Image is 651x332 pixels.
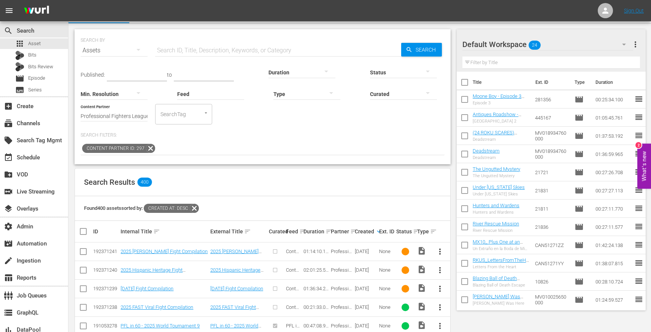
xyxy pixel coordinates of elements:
span: Episode [575,222,584,231]
a: Under [US_STATE] Skies [473,184,525,190]
span: reorder [634,94,643,104]
span: Video [417,302,426,311]
div: 192371238 [93,304,118,310]
a: [DATE] Fight Compilation [121,286,173,291]
span: reorder [634,277,643,286]
span: reorder [634,240,643,249]
div: External Title [210,227,267,236]
span: 24 [529,37,541,53]
a: Antiques Roadshow - [GEOGRAPHIC_DATA] 2 (S47E13) [473,112,522,129]
div: 2 [635,142,641,148]
td: 21836 [532,218,572,236]
a: 2025 [PERSON_NAME] Fight Compilation [121,249,208,254]
span: Content [286,286,299,297]
span: Video [417,265,426,274]
span: Professional Fighters League [331,286,352,308]
div: Under [US_STATE] Skies [473,192,525,197]
div: Hunters and Wardens [473,210,519,215]
td: 01:42:24.138 [592,236,634,254]
span: VOD [4,170,13,179]
span: Episode [575,204,584,213]
span: reorder [634,222,643,231]
span: Episode [575,186,584,195]
span: reorder [634,204,643,213]
span: Episode [575,277,584,286]
td: 21831 [532,181,572,200]
span: Search [4,26,13,35]
div: River Rescue Mission [473,228,519,233]
span: sort [325,228,332,235]
span: sort [413,228,420,235]
a: 2025 [PERSON_NAME] Fight Compilation [210,249,262,260]
span: Professional Fighters League [331,249,352,271]
div: 01:14:10.146 [303,249,329,254]
a: Deadstream [473,148,500,154]
div: [DATE] [355,267,376,273]
span: Episode [28,74,45,82]
div: 192371239 [93,286,118,291]
div: Episode 3 [473,101,529,105]
div: 01:36:34.255 [303,286,329,291]
span: reorder [634,167,643,176]
a: (24 ROKU SCARES) Deadstream [473,130,517,141]
th: Duration [591,72,637,93]
button: more_vert [431,261,449,279]
button: more_vert [631,35,640,53]
span: more_vert [435,321,445,330]
div: None [379,286,394,291]
button: Open [202,109,210,116]
a: [PERSON_NAME] Was Here [473,294,523,305]
a: River Rescue Mission [473,221,519,227]
button: Open Feedback Widget [637,143,651,189]
span: 400 [137,178,152,187]
div: Curated [269,228,284,234]
div: Deadstream [473,137,529,142]
span: Video [417,321,426,330]
span: more_vert [435,284,445,293]
a: 2025 FAST Viral Fight Compilation [121,304,193,310]
div: 00:47:08.959 [303,323,329,329]
div: Bits Review [15,62,24,71]
span: sort [244,228,251,235]
a: 2025 Hispanic Heritage Fight Compilation [121,267,186,279]
span: keyboard_arrow_down [375,228,382,235]
a: Sign Out [624,8,644,14]
div: Assets [81,40,148,61]
td: 01:05:45.761 [592,109,634,127]
a: [DATE] Fight Compilation [210,286,263,291]
span: Search Results [84,178,135,187]
span: Asset [15,39,24,48]
span: Admin [4,222,13,231]
div: [DATE] [355,249,376,254]
span: Content Partner ID: 297 [82,144,146,153]
span: Professional Fighters League [331,267,352,290]
div: Default Workspace [462,34,633,55]
span: Episode [575,95,584,104]
th: Ext. ID [531,72,570,93]
span: Episode [575,259,584,268]
div: 00:21:33.058 [303,304,329,310]
img: ans4CAIJ8jUAAAAAAAAAAAAAAAAAAAAAAAAgQb4GAAAAAAAAAAAAAAAAAAAAAAAAJMjXAAAAAAAAAAAAAAAAAAAAAAAAgAT5G... [18,2,55,20]
span: more_vert [435,247,445,256]
div: Type [417,227,429,236]
td: 00:27:11.770 [592,200,634,218]
td: 01:24:59.527 [592,291,634,309]
td: 00:27:26.708 [592,163,634,181]
span: Content [286,249,299,260]
td: 21721 [532,163,572,181]
span: Professional Fighters League [331,304,352,327]
div: [PERSON_NAME] Was Here [473,301,529,306]
span: GraphQL [4,308,13,317]
div: [GEOGRAPHIC_DATA] 2 [473,119,529,124]
td: MV010025650000 [532,291,572,309]
td: 01:37:53.192 [592,127,634,145]
a: PFL in 60 - 2025 World Tournament 9 [121,323,200,329]
td: 21811 [532,200,572,218]
span: Channels [4,119,13,128]
div: None [379,304,394,310]
span: Episode [575,241,584,250]
div: None [379,267,394,273]
td: 00:25:34.100 [592,90,634,109]
td: 01:36:59.965 [592,145,634,163]
td: 00:27:11.577 [592,218,634,236]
